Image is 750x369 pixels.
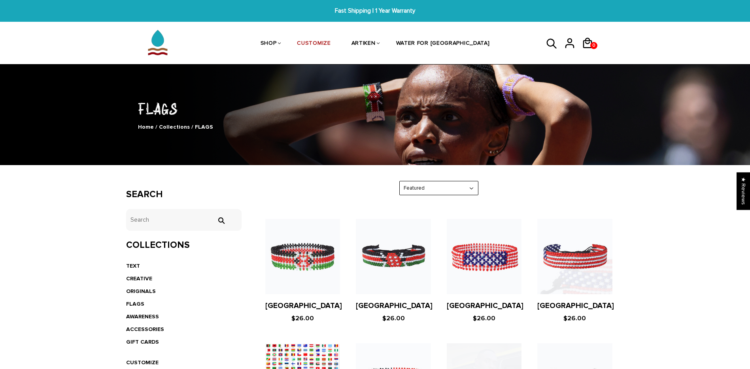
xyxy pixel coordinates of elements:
[297,23,331,65] a: CUSTOMIZE
[126,209,242,231] input: Search
[159,124,190,130] a: Collections
[126,359,159,366] a: CUSTOMIZE
[582,51,599,53] a: 0
[230,6,520,15] span: Fast Shipping | 1 Year Warranty
[356,219,431,294] img: Kenya
[265,301,342,310] a: [GEOGRAPHIC_DATA]
[261,23,277,65] a: SHOP
[138,124,154,130] a: Home
[447,219,521,294] img: United States of America
[265,219,340,294] img: Kenya
[473,314,495,322] span: $26.00
[126,262,140,269] a: TEXT
[126,339,159,345] a: GIFT CARDS
[356,301,433,310] a: [GEOGRAPHIC_DATA]
[537,301,614,310] a: [GEOGRAPHIC_DATA]
[155,124,157,130] span: /
[191,124,193,130] span: /
[591,40,597,51] span: 0
[195,124,213,130] span: FLAGS
[126,326,164,333] a: ACCESSORIES
[382,314,405,322] span: $26.00
[126,189,242,200] h3: Search
[213,217,229,224] input: Search
[563,314,586,322] span: $26.00
[447,301,523,310] a: [GEOGRAPHIC_DATA]
[126,301,144,307] a: FLAGS
[126,98,624,119] h1: FLAGS
[126,240,242,251] h3: Collections
[737,172,750,210] div: Click to open Judge.me floating reviews tab
[396,23,490,65] a: WATER FOR [GEOGRAPHIC_DATA]
[351,23,376,65] a: ARTIKEN
[291,314,314,322] span: $26.00
[537,219,612,294] img: United States of America
[126,288,156,295] a: ORIGINALS
[126,313,159,320] a: AWARENESS
[126,275,152,282] a: CREATIVE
